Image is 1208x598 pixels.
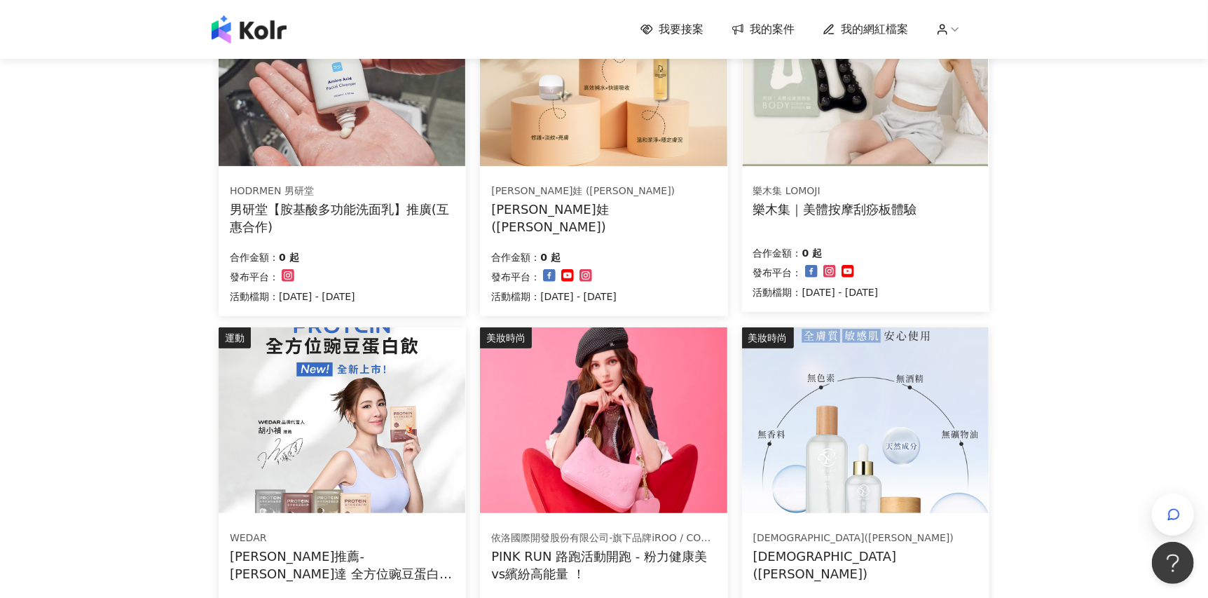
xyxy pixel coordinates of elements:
[480,327,727,513] img: 粉力健康美vs繽紛高能量系列服飾+養膚配件
[491,249,540,266] p: 合作金額：
[742,327,989,513] img: 極辰保濕保養系列
[753,201,917,218] div: 樂木集｜美體按摩刮痧板體驗
[279,249,299,266] p: 0 起
[753,184,917,198] div: 樂木集 LOMOJI
[753,284,879,301] p: 活動檔期：[DATE] - [DATE]
[732,22,795,37] a: 我的案件
[753,264,802,281] p: 發布平台：
[753,531,977,545] div: [DEMOGRAPHIC_DATA]([PERSON_NAME])
[230,548,455,583] div: [PERSON_NAME]推薦-[PERSON_NAME]達 全方位豌豆蛋白飲 (互惠合作檔）
[491,184,715,198] div: [PERSON_NAME]娃 ([PERSON_NAME])
[750,22,795,37] span: 我的案件
[640,22,703,37] a: 我要接案
[230,201,455,236] div: 男研堂【胺基酸多功能洗面乳】推廣(互惠合作)
[230,269,279,285] p: 發布平台：
[212,15,287,43] img: logo
[753,548,978,583] div: [DEMOGRAPHIC_DATA]([PERSON_NAME])
[802,245,823,261] p: 0 起
[230,531,454,545] div: WEDAR
[753,245,802,261] p: 合作金額：
[540,249,561,266] p: 0 起
[230,288,355,305] p: 活動檔期：[DATE] - [DATE]
[219,327,251,348] div: 運動
[230,249,279,266] p: 合作金額：
[491,548,716,583] div: PINK RUN 路跑活動開跑 - 粉力健康美vs繽紛高能量 ！
[491,201,716,236] div: [PERSON_NAME]娃 ([PERSON_NAME])
[491,269,540,285] p: 發布平台：
[742,327,794,348] div: 美妝時尚
[491,288,617,305] p: 活動檔期：[DATE] - [DATE]
[219,327,465,513] img: WEDAR薇達 全方位豌豆蛋白飲
[480,327,532,348] div: 美妝時尚
[841,22,908,37] span: 我的網紅檔案
[1152,542,1194,584] iframe: Help Scout Beacon - Open
[823,22,908,37] a: 我的網紅檔案
[230,184,454,198] div: HODRMEN 男研堂
[659,22,703,37] span: 我要接案
[491,531,715,545] div: 依洛國際開發股份有限公司-旗下品牌iROO / COZY PUNCH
